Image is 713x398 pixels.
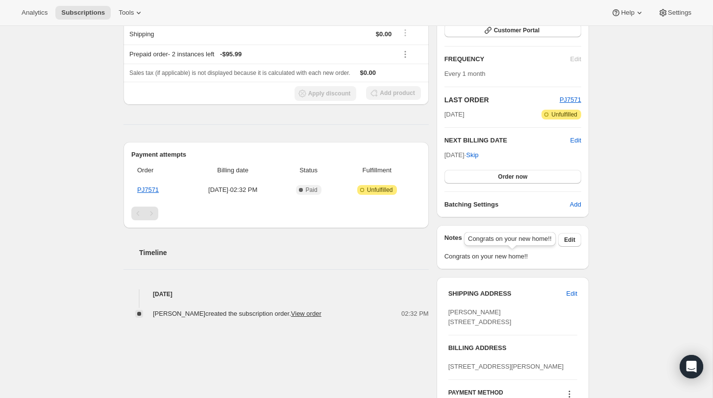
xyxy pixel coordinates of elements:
[188,185,278,195] span: [DATE] · 02:32 PM
[448,343,577,353] h3: BILLING ADDRESS
[129,70,350,76] span: Sales tax (if applicable) is not displayed because it is calculated with each new order.
[139,248,429,258] h2: Timeline
[137,186,159,193] a: PJ7571
[570,136,581,145] button: Edit
[129,49,392,59] div: Prepaid order - 2 instances left
[561,286,583,302] button: Edit
[448,363,564,370] span: [STREET_ADDRESS][PERSON_NAME]
[551,111,577,118] span: Unfulfilled
[668,9,691,17] span: Settings
[494,26,540,34] span: Customer Portal
[558,233,581,247] button: Edit
[113,6,149,20] button: Tools
[444,170,581,184] button: Order now
[131,160,185,181] th: Order
[55,6,111,20] button: Subscriptions
[131,150,421,160] h2: Payment attempts
[376,30,392,38] span: $0.00
[444,110,465,119] span: [DATE]
[652,6,697,20] button: Settings
[444,200,570,210] h6: Batching Settings
[401,309,429,319] span: 02:32 PM
[123,23,255,45] th: Shipping
[680,355,703,378] div: Open Intercom Messenger
[566,289,577,299] span: Edit
[444,70,486,77] span: Every 1 month
[444,23,581,37] button: Customer Portal
[153,310,321,317] span: [PERSON_NAME] created the subscription order.
[397,27,413,38] button: Shipping actions
[444,151,479,159] span: [DATE] ·
[306,186,318,194] span: Paid
[16,6,53,20] button: Analytics
[367,186,393,194] span: Unfulfilled
[131,207,421,220] nav: Pagination
[448,308,512,326] span: [PERSON_NAME] [STREET_ADDRESS]
[570,200,581,210] span: Add
[460,147,484,163] button: Skip
[360,69,376,76] span: $0.00
[444,95,560,105] h2: LAST ORDER
[284,165,333,175] span: Status
[621,9,634,17] span: Help
[119,9,134,17] span: Tools
[22,9,48,17] span: Analytics
[123,289,429,299] h4: [DATE]
[564,197,587,212] button: Add
[560,95,581,105] button: PJ7571
[291,310,321,317] a: View order
[220,49,242,59] span: - $95.99
[339,165,415,175] span: Fulfillment
[188,165,278,175] span: Billing date
[444,54,570,64] h2: FREQUENCY
[466,150,478,160] span: Skip
[444,252,581,261] span: Congrats on your new home!!
[444,136,570,145] h2: NEXT BILLING DATE
[560,96,581,103] a: PJ7571
[605,6,650,20] button: Help
[448,289,566,299] h3: SHIPPING ADDRESS
[61,9,105,17] span: Subscriptions
[564,236,575,244] span: Edit
[444,233,559,247] h3: Notes
[498,173,527,181] span: Order now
